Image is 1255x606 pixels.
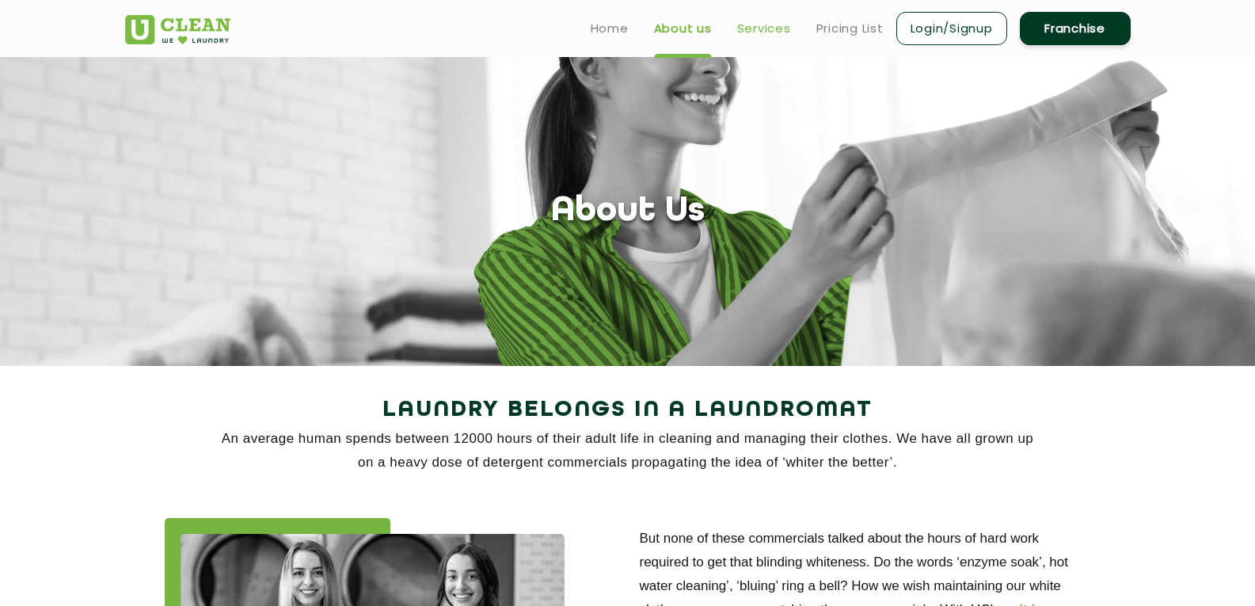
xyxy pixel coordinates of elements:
a: Franchise [1020,12,1131,45]
h1: About Us [551,192,705,232]
p: An average human spends between 12000 hours of their adult life in cleaning and managing their cl... [125,427,1131,475]
img: UClean Laundry and Dry Cleaning [125,15,230,44]
a: Login/Signup [896,12,1007,45]
a: Services [737,19,791,38]
a: Home [591,19,629,38]
a: Pricing List [816,19,884,38]
h2: Laundry Belongs in a Laundromat [125,391,1131,429]
a: About us [654,19,712,38]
